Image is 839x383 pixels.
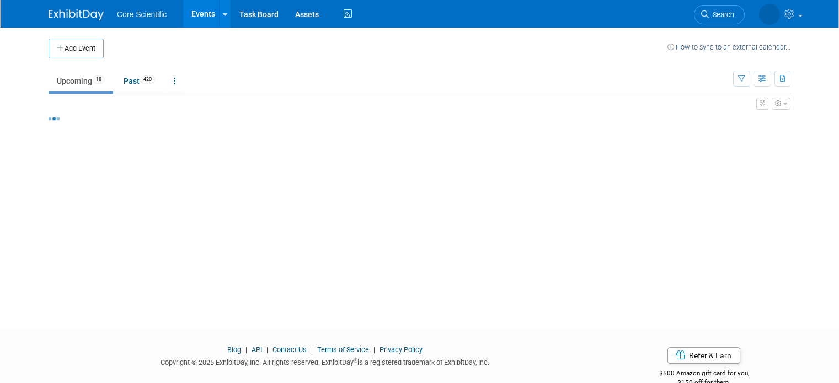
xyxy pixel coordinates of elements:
img: Rachel Wolff [759,4,780,25]
a: Refer & Earn [667,347,740,364]
div: Copyright © 2025 ExhibitDay, Inc. All rights reserved. ExhibitDay is a registered trademark of Ex... [49,355,601,368]
span: Search [709,10,734,19]
span: | [243,346,250,354]
span: | [308,346,316,354]
a: Upcoming18 [49,71,113,91]
a: Contact Us [272,346,307,354]
a: Terms of Service [317,346,369,354]
a: Privacy Policy [380,346,423,354]
span: 420 [140,75,155,84]
span: | [264,346,271,354]
span: 18 [93,75,105,84]
a: Blog [227,346,241,354]
sup: ® [354,358,357,364]
a: Search [694,5,745,24]
span: | [371,346,378,354]
button: Add Event [49,39,104,58]
a: How to sync to an external calendar... [667,43,790,51]
a: API [252,346,262,354]
img: ExhibitDay [49,9,104,20]
span: Core Scientific [117,10,167,19]
img: loading... [49,117,60,120]
a: Past420 [115,71,163,91]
